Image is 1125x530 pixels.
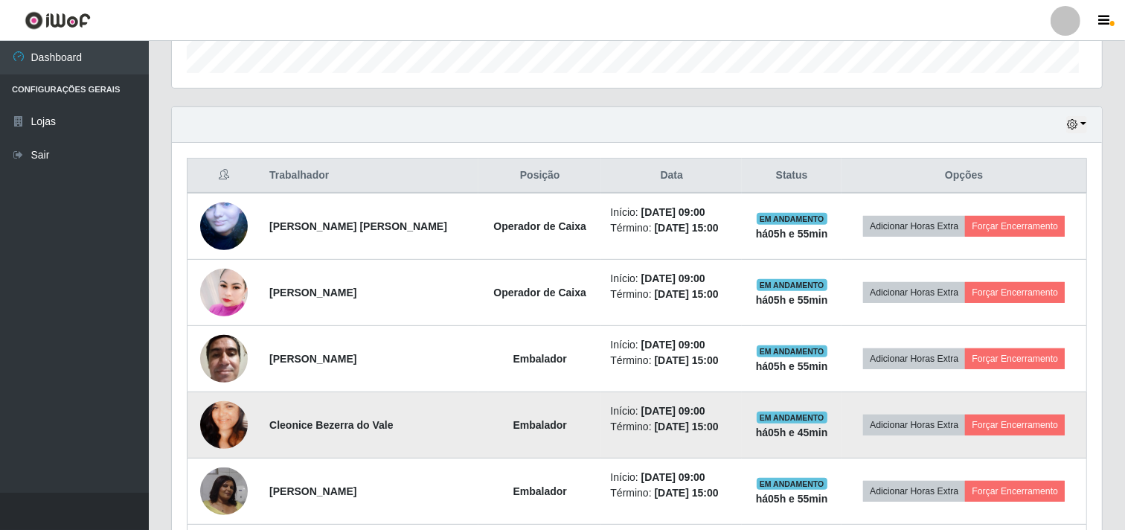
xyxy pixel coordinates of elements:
[842,159,1086,194] th: Opções
[863,282,965,303] button: Adicionar Horas Extra
[513,353,567,365] strong: Embalador
[493,287,586,298] strong: Operador de Caixa
[269,287,356,298] strong: [PERSON_NAME]
[641,405,705,417] time: [DATE] 09:00
[756,493,828,505] strong: há 05 h e 55 min
[610,419,733,435] li: Término:
[513,419,567,431] strong: Embalador
[863,216,965,237] button: Adicionar Horas Extra
[641,206,705,218] time: [DATE] 09:00
[200,327,248,390] img: 1606512880080.jpeg
[655,222,719,234] time: [DATE] 15:00
[655,288,719,300] time: [DATE] 15:00
[965,282,1065,303] button: Forçar Encerramento
[757,412,827,424] span: EM ANDAMENTO
[610,353,733,368] li: Término:
[269,353,356,365] strong: [PERSON_NAME]
[965,216,1065,237] button: Forçar Encerramento
[742,159,842,194] th: Status
[269,419,394,431] strong: Cleonice Bezerra do Vale
[610,205,733,220] li: Início:
[610,271,733,287] li: Início:
[757,345,827,357] span: EM ANDAMENTO
[610,220,733,236] li: Término:
[756,294,828,306] strong: há 05 h e 55 min
[756,360,828,372] strong: há 05 h e 55 min
[757,279,827,291] span: EM ANDAMENTO
[641,272,705,284] time: [DATE] 09:00
[260,159,478,194] th: Trabalhador
[269,220,447,232] strong: [PERSON_NAME] [PERSON_NAME]
[756,228,828,240] strong: há 05 h e 55 min
[200,467,248,515] img: 1755965630381.jpeg
[478,159,601,194] th: Posição
[965,415,1065,435] button: Forçar Encerramento
[965,348,1065,369] button: Forçar Encerramento
[493,220,586,232] strong: Operador de Caixa
[269,485,356,497] strong: [PERSON_NAME]
[610,403,733,419] li: Início:
[863,348,965,369] button: Adicionar Horas Extra
[655,354,719,366] time: [DATE] 15:00
[200,383,248,467] img: 1620185251285.jpeg
[610,287,733,302] li: Término:
[863,481,965,502] button: Adicionar Horas Extra
[601,159,742,194] th: Data
[655,421,719,432] time: [DATE] 15:00
[610,470,733,485] li: Início:
[863,415,965,435] button: Adicionar Horas Extra
[641,471,705,483] time: [DATE] 09:00
[965,481,1065,502] button: Forçar Encerramento
[641,339,705,351] time: [DATE] 09:00
[757,213,827,225] span: EM ANDAMENTO
[756,427,828,438] strong: há 05 h e 45 min
[200,265,248,320] img: 1755803495461.jpeg
[610,485,733,501] li: Término:
[610,337,733,353] li: Início:
[655,487,719,499] time: [DATE] 15:00
[200,182,248,269] img: 1755972286092.jpeg
[25,11,91,30] img: CoreUI Logo
[513,485,567,497] strong: Embalador
[757,478,827,490] span: EM ANDAMENTO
